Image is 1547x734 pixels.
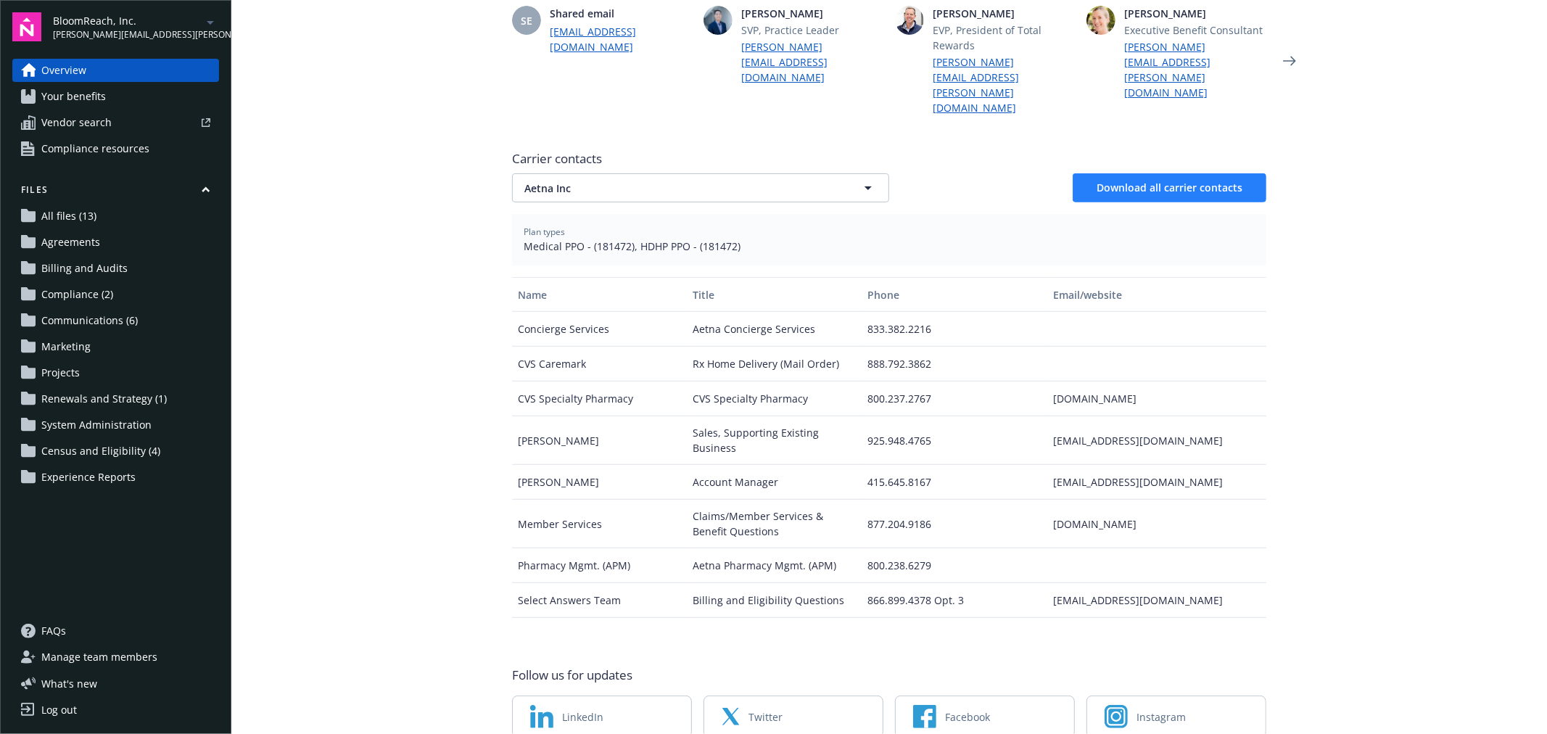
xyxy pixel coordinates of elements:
span: FAQs [41,619,66,643]
span: Renewals and Strategy (1) [41,387,167,411]
a: arrowDropDown [202,13,219,30]
span: SE [521,13,532,28]
a: Your benefits [12,85,219,108]
a: Renewals and Strategy (1) [12,387,219,411]
button: Phone [862,277,1047,312]
span: Plan types [524,226,1255,239]
div: Member Services [512,500,687,548]
span: Executive Benefit Consultant [1124,22,1266,38]
span: Twitter [748,709,783,725]
span: [PERSON_NAME] [933,6,1075,21]
a: Projects [12,361,219,384]
span: Follow us for updates [512,667,632,684]
a: Billing and Audits [12,257,219,280]
span: EVP, President of Total Rewards [933,22,1075,53]
button: Aetna Inc [512,173,889,202]
button: What's new [12,676,120,691]
div: 800.238.6279 [862,548,1047,583]
div: 415.645.8167 [862,465,1047,500]
a: Overview [12,59,219,82]
button: Email/website [1048,277,1266,312]
a: [PERSON_NAME][EMAIL_ADDRESS][DOMAIN_NAME] [741,39,883,85]
div: [EMAIL_ADDRESS][DOMAIN_NAME] [1048,465,1266,500]
div: [DOMAIN_NAME] [1048,382,1266,416]
span: Agreements [41,231,100,254]
a: Census and Eligibility (4) [12,440,219,463]
span: Overview [41,59,86,82]
a: System Administration [12,413,219,437]
span: Shared email [550,6,692,21]
a: Agreements [12,231,219,254]
div: Phone [867,287,1041,302]
span: Aetna Inc [524,181,826,196]
div: [PERSON_NAME] [512,416,687,465]
a: Marketing [12,335,219,358]
span: What ' s new [41,676,97,691]
div: Account Manager [687,465,862,500]
button: Name [512,277,687,312]
a: All files (13) [12,205,219,228]
a: Compliance resources [12,137,219,160]
span: All files (13) [41,205,96,228]
div: [EMAIL_ADDRESS][DOMAIN_NAME] [1048,583,1266,618]
div: Sales, Supporting Existing Business [687,416,862,465]
div: [PERSON_NAME] [512,465,687,500]
button: BloomReach, Inc.[PERSON_NAME][EMAIL_ADDRESS][PERSON_NAME][DOMAIN_NAME]arrowDropDown [53,12,219,41]
a: Communications (6) [12,309,219,332]
img: navigator-logo.svg [12,12,41,41]
span: BloomReach, Inc. [53,13,202,28]
div: Pharmacy Mgmt. (APM) [512,548,687,583]
div: CVS Specialty Pharmacy [687,382,862,416]
button: Download all carrier contacts [1073,173,1266,202]
span: Facebook [945,709,990,725]
span: System Administration [41,413,152,437]
span: Download all carrier contacts [1097,181,1242,194]
div: [EMAIL_ADDRESS][DOMAIN_NAME] [1048,416,1266,465]
span: Manage team members [41,646,157,669]
a: Vendor search [12,111,219,134]
div: Log out [41,698,77,722]
div: Rx Home Delivery (Mail Order) [687,347,862,382]
a: [EMAIL_ADDRESS][DOMAIN_NAME] [550,24,692,54]
span: Your benefits [41,85,106,108]
div: CVS Caremark [512,347,687,382]
div: Select Answers Team [512,583,687,618]
button: Files [12,183,219,202]
a: Next [1278,49,1301,73]
a: FAQs [12,619,219,643]
span: Marketing [41,335,91,358]
div: Claims/Member Services & Benefit Questions [687,500,862,548]
span: Communications (6) [41,309,138,332]
div: Title [693,287,856,302]
div: CVS Specialty Pharmacy [512,382,687,416]
div: 925.948.4765 [862,416,1047,465]
div: 833.382.2216 [862,312,1047,347]
span: Compliance (2) [41,283,113,306]
span: Projects [41,361,80,384]
div: Concierge Services [512,312,687,347]
div: 888.792.3862 [862,347,1047,382]
div: 866.899.4378 Opt. 3 [862,583,1047,618]
a: [PERSON_NAME][EMAIL_ADDRESS][PERSON_NAME][DOMAIN_NAME] [933,54,1075,115]
a: Compliance (2) [12,283,219,306]
img: photo [704,6,733,35]
img: photo [895,6,924,35]
span: Vendor search [41,111,112,134]
div: Email/website [1054,287,1261,302]
img: photo [1086,6,1115,35]
div: 800.237.2767 [862,382,1047,416]
span: SVP, Practice Leader [741,22,883,38]
div: Aetna Concierge Services [687,312,862,347]
span: Medical PPO - (181472), HDHP PPO - (181472) [524,239,1255,254]
a: Manage team members [12,646,219,669]
span: [PERSON_NAME][EMAIL_ADDRESS][PERSON_NAME][DOMAIN_NAME] [53,28,202,41]
button: Title [687,277,862,312]
span: Instagram [1136,709,1186,725]
div: Aetna Pharmacy Mgmt. (APM) [687,548,862,583]
div: 877.204.9186 [862,500,1047,548]
div: Billing and Eligibility Questions [687,583,862,618]
span: Carrier contacts [512,150,1266,168]
span: Billing and Audits [41,257,128,280]
a: Experience Reports [12,466,219,489]
a: [PERSON_NAME][EMAIL_ADDRESS][PERSON_NAME][DOMAIN_NAME] [1124,39,1266,100]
